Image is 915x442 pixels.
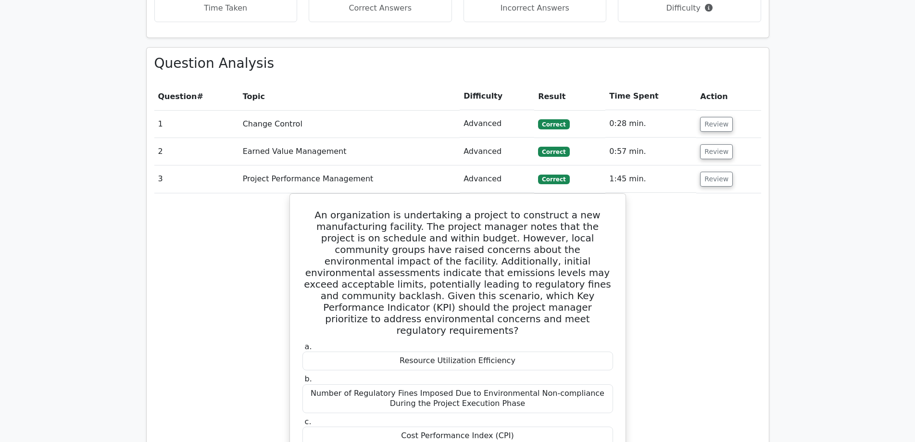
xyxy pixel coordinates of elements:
[302,384,613,413] div: Number of Regulatory Fines Imposed Due to Environmental Non-compliance During the Project Executi...
[605,138,696,165] td: 0:57 min.
[538,119,569,129] span: Correct
[605,165,696,193] td: 1:45 min.
[239,83,460,110] th: Topic
[538,147,569,156] span: Correct
[534,83,605,110] th: Result
[301,209,614,336] h5: An organization is undertaking a project to construct a new manufacturing facility. The project m...
[163,2,289,14] p: Time Taken
[700,117,733,132] button: Review
[460,83,534,110] th: Difficulty
[154,138,239,165] td: 2
[305,417,312,426] span: c.
[305,342,312,351] span: a.
[317,2,444,14] p: Correct Answers
[154,83,239,110] th: #
[700,144,733,159] button: Review
[472,2,599,14] p: Incorrect Answers
[305,374,312,383] span: b.
[239,110,460,138] td: Change Control
[605,83,696,110] th: Time Spent
[460,165,534,193] td: Advanced
[239,138,460,165] td: Earned Value Management
[154,55,761,72] h3: Question Analysis
[158,92,197,101] span: Question
[302,352,613,370] div: Resource Utilization Efficiency
[626,2,753,14] p: Difficulty
[154,110,239,138] td: 1
[696,83,761,110] th: Action
[605,110,696,138] td: 0:28 min.
[538,175,569,184] span: Correct
[154,165,239,193] td: 3
[460,110,534,138] td: Advanced
[460,138,534,165] td: Advanced
[700,172,733,187] button: Review
[239,165,460,193] td: Project Performance Management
